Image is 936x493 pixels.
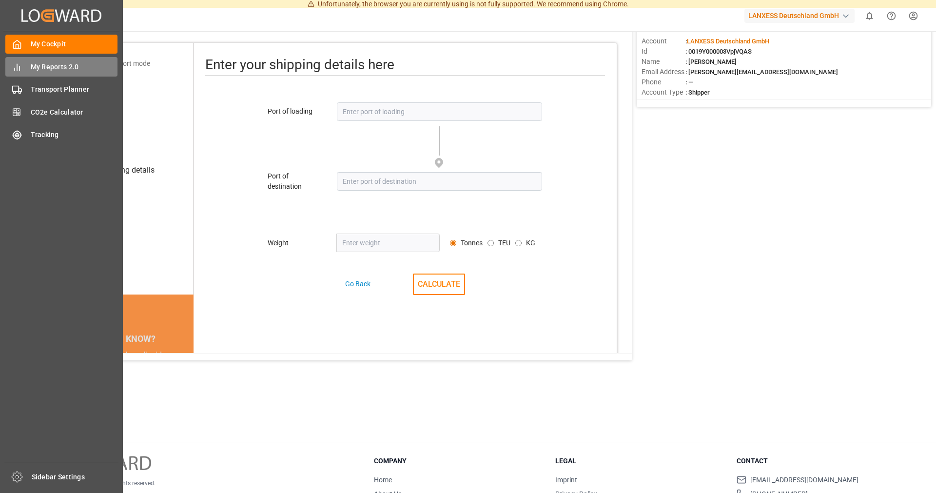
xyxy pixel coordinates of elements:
button: show 0 new notifications [858,5,880,27]
span: : 0019Y000003VpjVQAS [685,48,752,55]
a: Transport Planner [5,80,117,99]
a: My Cockpit [5,35,117,54]
span: Name [642,57,685,67]
span: : [PERSON_NAME][EMAIL_ADDRESS][DOMAIN_NAME] [685,68,838,76]
span: Transport Planner [31,84,118,95]
div: Port of loading [268,106,319,117]
div: Port of destination [268,171,319,192]
span: Tracking [31,130,118,140]
input: Enter port of loading [337,102,542,121]
h3: Contact [737,456,906,466]
label: KG [526,238,535,248]
a: Imprint [555,476,577,484]
span: Phone [642,77,685,87]
input: Enter port of destination [337,172,542,191]
a: Home [374,476,392,484]
input: Avg. container weight [487,240,494,246]
span: : [685,38,769,45]
span: My Cockpit [31,39,118,49]
div: In [DATE], carbon dioxide emissions from the European Union's transport sector reached 982 millio... [64,349,182,396]
span: Id [642,46,685,57]
button: Help Center [880,5,902,27]
div: LANXESS Deutschland GmbH [744,9,855,23]
span: My Reports 2.0 [31,62,118,72]
span: : Shipper [685,89,710,96]
button: CALCULATE [413,274,465,295]
span: Account [642,36,685,46]
div: Weight [268,238,319,248]
span: : — [685,79,693,86]
h3: Legal [555,456,724,466]
a: Tracking [5,125,117,144]
label: Tonnes [461,238,483,248]
span: Email Address [642,67,685,77]
span: LANXESS Deutschland GmbH [687,38,769,45]
span: Sidebar Settings [32,472,119,482]
div: Go Back [345,279,370,289]
a: My Reports 2.0 [5,57,117,76]
span: CO2e Calculator [31,107,118,118]
button: LANXESS Deutschland GmbH [744,6,858,25]
h3: Company [374,456,543,466]
button: next slide / item [180,349,194,408]
span: : [PERSON_NAME] [685,58,737,65]
input: Avg. container weight [515,240,522,246]
div: Enter your shipping details here [205,55,605,76]
a: CO2e Calculator [5,102,117,121]
div: DID YOU KNOW? [53,329,194,349]
p: © 2025 Logward. All rights reserved. [63,479,350,488]
input: Avg. container weight [450,240,456,246]
input: Enter weight [336,234,440,252]
span: [EMAIL_ADDRESS][DOMAIN_NAME] [750,475,858,485]
label: TEU [498,238,510,248]
span: Account Type [642,87,685,98]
